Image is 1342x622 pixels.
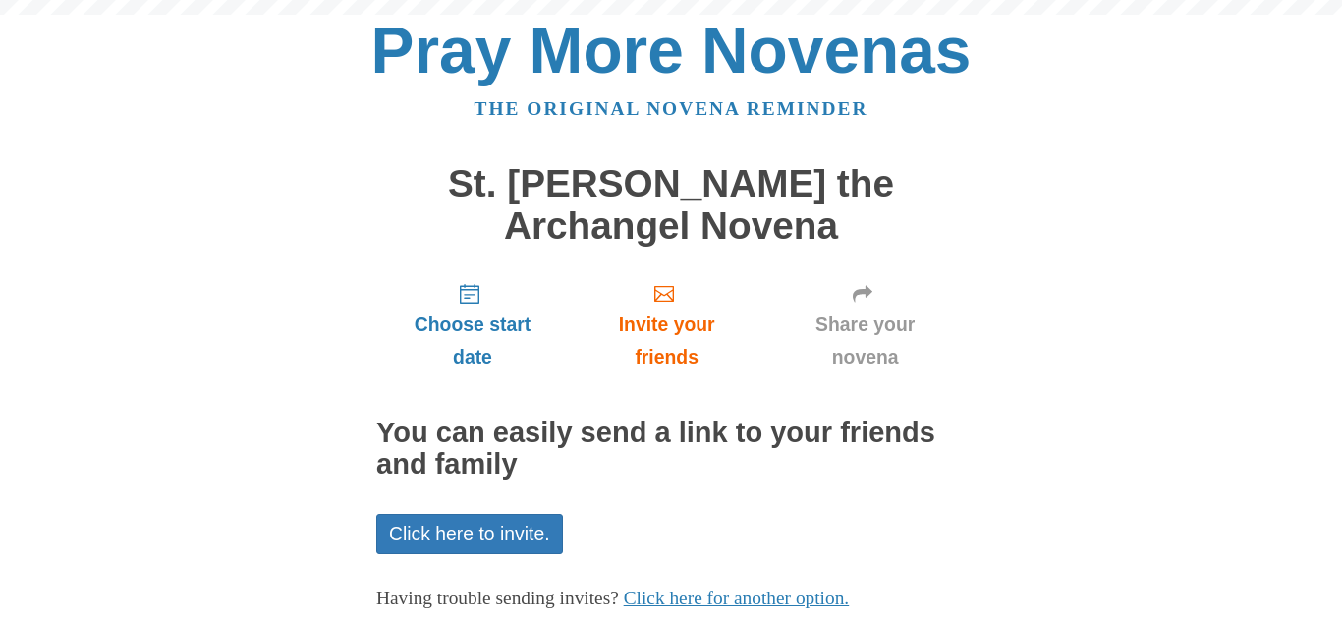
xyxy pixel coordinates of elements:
a: Click here to invite. [376,514,563,554]
a: Invite your friends [569,266,764,383]
span: Invite your friends [588,309,745,373]
a: Share your novena [764,266,966,383]
span: Choose start date [396,309,549,373]
span: Share your novena [784,309,946,373]
h1: St. [PERSON_NAME] the Archangel Novena [376,163,966,247]
h2: You can easily send a link to your friends and family [376,418,966,481]
a: Click here for another option. [624,588,850,608]
a: The original novena reminder [475,98,868,119]
a: Pray More Novenas [371,14,972,86]
a: Choose start date [376,266,569,383]
span: Having trouble sending invites? [376,588,619,608]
